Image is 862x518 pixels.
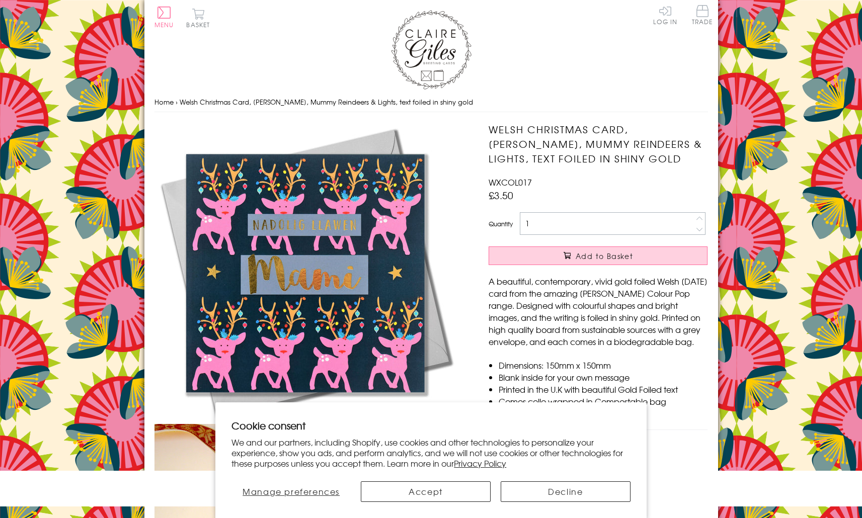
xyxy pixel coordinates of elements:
button: Decline [501,481,631,502]
button: Manage preferences [231,481,351,502]
img: Claire Giles Greetings Cards [391,10,472,90]
span: WXCOL017 [489,176,532,188]
a: Trade [692,5,713,27]
a: Home [154,97,174,107]
span: › [176,97,178,107]
button: Basket [185,8,212,28]
h2: Cookie consent [231,418,631,433]
button: Accept [361,481,491,502]
label: Quantity [489,219,513,228]
span: Trade [692,5,713,25]
a: Privacy Policy [454,457,506,469]
h1: Welsh Christmas Card, [PERSON_NAME], Mummy Reindeers & Lights, text foiled in shiny gold [489,122,708,165]
li: Comes cello wrapped in Compostable bag [499,395,708,407]
p: We and our partners, including Shopify, use cookies and other technologies to personalize your ex... [231,437,631,468]
nav: breadcrumbs [154,92,708,113]
span: Menu [154,20,174,29]
span: Welsh Christmas Card, [PERSON_NAME], Mummy Reindeers & Lights, text foiled in shiny gold [180,97,473,107]
li: Dimensions: 150mm x 150mm [499,359,708,371]
span: Manage preferences [243,485,340,497]
li: Blank inside for your own message [499,371,708,383]
a: Log In [653,5,677,25]
span: Add to Basket [576,251,633,261]
p: A beautiful, contemporary, vivid gold foiled Welsh [DATE] card from the amazing [PERSON_NAME] Col... [489,275,708,348]
span: £3.50 [489,188,513,202]
li: Printed in the U.K with beautiful Gold Foiled text [499,383,708,395]
img: Welsh Christmas Card, Mami, Mummy Reindeers & Lights, text foiled in shiny gold [154,122,456,424]
button: Menu [154,7,174,28]
button: Add to Basket [489,246,708,265]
